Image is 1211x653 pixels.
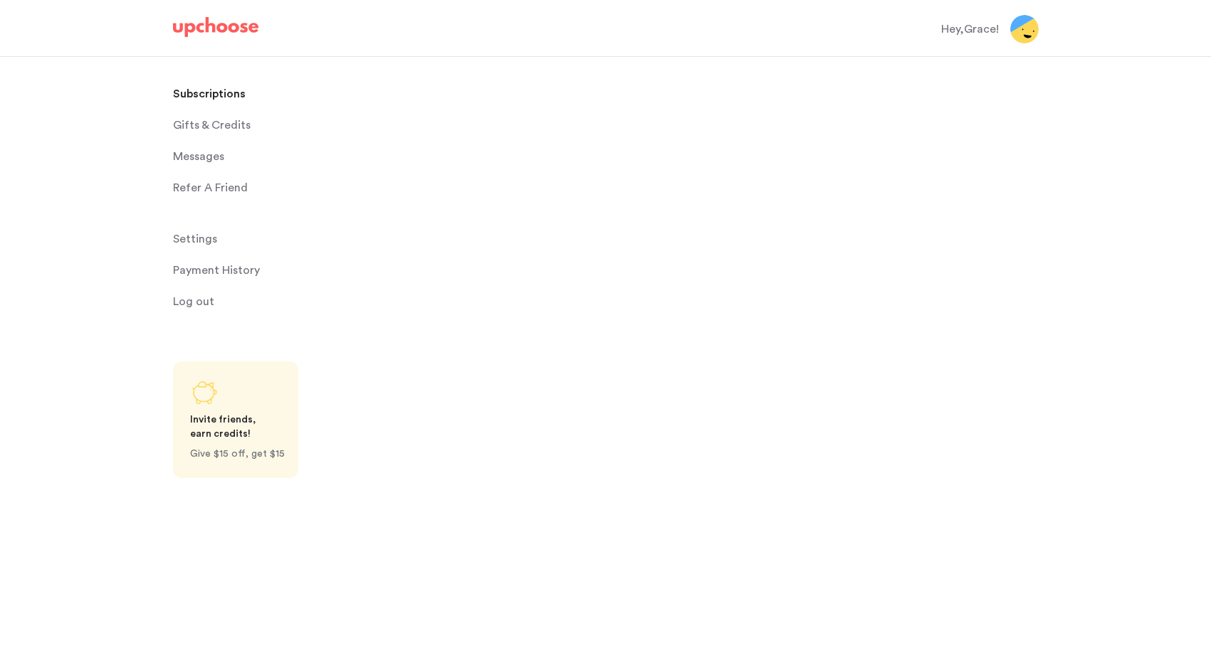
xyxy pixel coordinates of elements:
[173,256,260,285] p: Payment History
[173,174,248,202] p: Refer A Friend
[173,17,258,37] img: UpChoose
[173,287,378,316] a: Log out
[173,174,378,202] a: Refer A Friend
[173,17,258,43] a: UpChoose
[173,111,251,139] span: Gifts & Credits
[173,80,378,108] a: Subscriptions
[173,225,217,253] span: Settings
[941,21,999,38] div: Hey, Grace !
[173,361,298,478] a: Share UpChoose
[173,225,378,253] a: Settings
[173,256,378,285] a: Payment History
[173,287,214,316] span: Log out
[173,80,246,108] p: Subscriptions
[173,142,224,171] span: Messages
[173,111,378,139] a: Gifts & Credits
[173,142,378,171] a: Messages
